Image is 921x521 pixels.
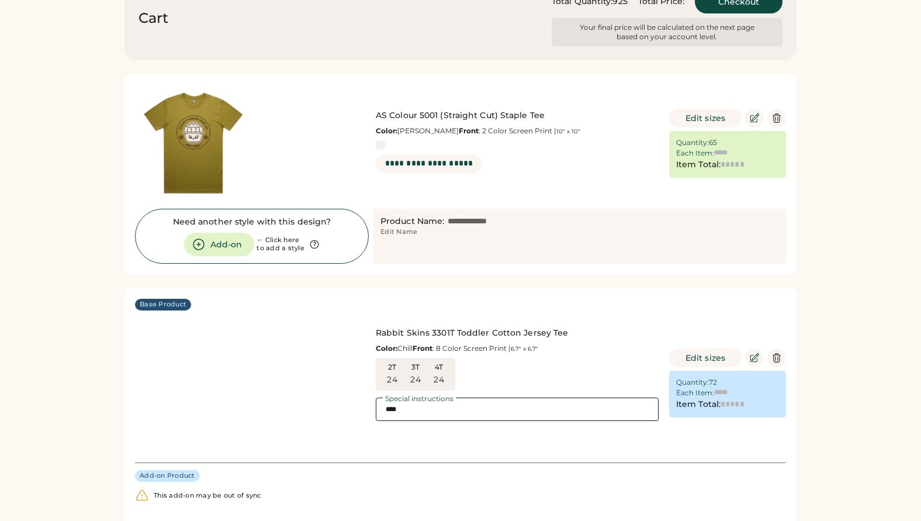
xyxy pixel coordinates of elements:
div: Quantity: [676,378,709,387]
font: 10" x 10" [556,127,580,135]
div: 65 [709,138,717,147]
img: generate-image [135,85,252,202]
button: Edit sizes [669,109,742,127]
strong: Front [459,126,479,135]
div: 3T [406,363,425,372]
div: Special instructions [383,395,456,402]
div: 4T [430,363,448,372]
div: Quantity: [676,138,709,147]
div: Add-on Product [140,471,195,481]
strong: Color: [376,344,397,353]
button: Delete [767,349,786,367]
button: Add-on [184,233,254,256]
div: Chill : 8 Color Screen Print | [376,344,659,353]
div: 2T [383,363,401,372]
button: Delete [767,109,786,127]
div: This add-on may be out of sync [154,492,261,500]
div: 72 [709,378,717,387]
div: Item Total: [676,159,721,171]
strong: Front [413,344,432,353]
div: [PERSON_NAME] : 2 Color Screen Print | [376,126,659,136]
img: yH5BAEAAAAALAAAAAABAAEAAAIBRAA7 [252,318,369,434]
div: Base Product [140,300,186,309]
button: Edit sizes [669,349,742,367]
div: ← Click here to add a style [257,236,304,253]
div: AS Colour 5001 (Straight Cut) Staple Tee [376,110,659,122]
div: 24 [387,374,397,386]
div: Item Total: [676,399,721,410]
font: 6.7" x 6.7" [511,345,538,353]
div: Rabbit Skins 3301T Toddler Cotton Jersey Tee [376,327,659,339]
button: Edit Product [745,109,764,127]
div: Product Name: [380,216,444,227]
div: Each Item: [676,149,714,158]
div: Each Item: [676,388,714,398]
img: yH5BAEAAAAALAAAAAABAAEAAAIBRAA7 [252,85,369,202]
div: Edit Name [380,227,417,237]
div: Need another style with this design? [173,216,331,228]
div: 24 [434,374,444,386]
img: yH5BAEAAAAALAAAAAABAAEAAAIBRAA7 [135,318,252,434]
div: Cart [139,9,168,27]
strong: Color: [376,126,397,135]
div: 24 [410,374,421,386]
button: Edit Product [745,349,764,367]
div: Your final price will be calculated on the next page based on your account level. [576,23,757,42]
